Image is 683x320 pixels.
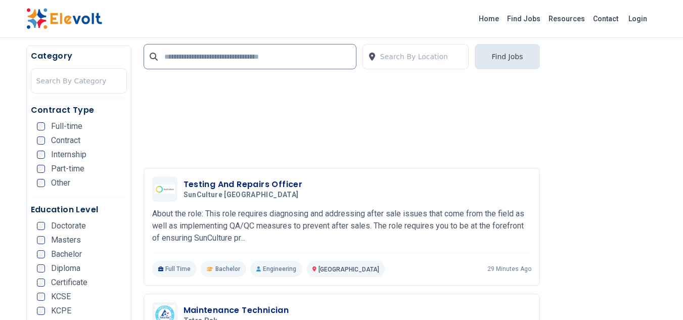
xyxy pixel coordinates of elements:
[544,11,589,27] a: Resources
[51,236,81,244] span: Masters
[250,261,302,277] p: Engineering
[51,222,86,230] span: Doctorate
[37,122,45,130] input: Full-time
[37,250,45,258] input: Bachelor
[318,266,379,273] span: [GEOGRAPHIC_DATA]
[37,165,45,173] input: Part-time
[31,104,127,116] h5: Contract Type
[155,185,175,194] img: SunCulture Kenya
[51,136,80,145] span: Contract
[51,293,71,301] span: KCSE
[503,11,544,27] a: Find Jobs
[51,165,84,173] span: Part-time
[152,176,531,277] a: SunCulture KenyaTesting And Repairs OfficerSunCulture [GEOGRAPHIC_DATA]About the role: This role ...
[37,151,45,159] input: Internship
[589,11,622,27] a: Contact
[475,44,539,69] button: Find Jobs
[622,9,653,29] a: Login
[475,11,503,27] a: Home
[37,236,45,244] input: Masters
[215,265,240,273] span: Bachelor
[51,151,86,159] span: Internship
[51,122,82,130] span: Full-time
[37,136,45,145] input: Contract
[184,191,299,200] span: SunCulture [GEOGRAPHIC_DATA]
[184,178,303,191] h3: Testing And Repairs Officer
[51,264,80,272] span: Diploma
[144,50,540,160] iframe: Advertisement
[152,208,531,244] p: About the role: This role requires diagnosing and addressing after sale issues that come from the...
[37,264,45,272] input: Diploma
[37,307,45,315] input: KCPE
[37,279,45,287] input: Certificate
[37,222,45,230] input: Doctorate
[31,204,127,216] h5: Education Level
[51,250,82,258] span: Bachelor
[51,279,87,287] span: Certificate
[184,304,289,316] h3: Maintenance Technician
[37,293,45,301] input: KCSE
[51,307,71,315] span: KCPE
[487,265,531,273] p: 29 minutes ago
[26,8,102,29] img: Elevolt
[37,179,45,187] input: Other
[51,179,70,187] span: Other
[152,261,197,277] p: Full Time
[31,50,127,62] h5: Category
